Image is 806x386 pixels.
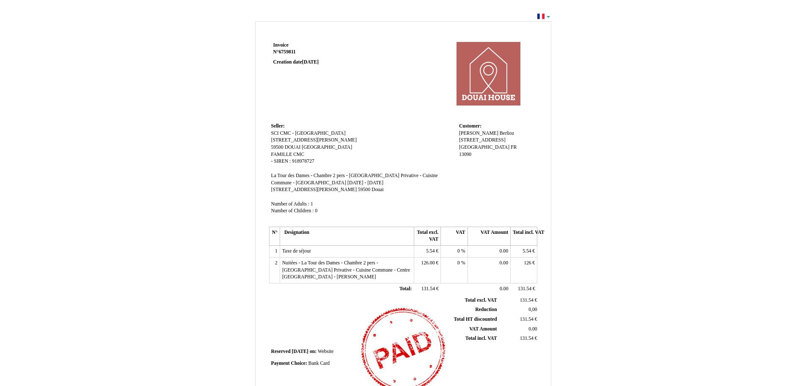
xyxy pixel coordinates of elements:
[441,227,468,245] th: VAT
[500,248,508,254] span: 0.00
[454,317,497,322] span: Total HT discounted
[465,336,497,341] span: Total incl. VAT
[285,144,301,150] span: DOUAI
[302,59,319,65] span: [DATE]
[414,246,440,258] td: €
[271,361,307,366] span: Payment Choice:
[459,123,481,129] span: Customer:
[308,361,330,366] span: Bank Card
[273,42,289,48] span: Invoice
[271,131,346,136] span: SCI CMC - [GEOGRAPHIC_DATA]
[282,260,410,280] span: Nuitées - La Tour des Dames - Chambre 2 pers - [GEOGRAPHIC_DATA] Privative - Cuisine Commune - Ce...
[282,248,311,254] span: Taxe de séjour
[459,144,509,150] span: [GEOGRAPHIC_DATA]
[315,208,317,214] span: 0
[469,326,497,332] span: VAT Amount
[269,257,280,283] td: 2
[498,315,539,325] td: €
[459,131,498,136] span: [PERSON_NAME]
[457,248,460,254] span: 0
[273,59,319,65] strong: Creation date
[500,131,514,136] span: Berlioz
[358,187,370,192] span: 59500
[347,180,383,186] span: [DATE] - [DATE]
[520,297,534,303] span: 131.54
[271,208,314,214] span: Number of Children :
[414,227,440,245] th: Total excl. VAT
[511,283,537,295] td: €
[498,296,539,305] td: €
[465,297,497,303] span: Total excl. VAT
[511,227,537,245] th: Total incl. VAT
[271,187,357,192] span: [STREET_ADDRESS][PERSON_NAME]
[310,349,316,354] span: on:
[511,246,537,258] td: €
[498,334,539,344] td: €
[520,336,534,341] span: 131.54
[292,349,308,354] span: [DATE]
[414,283,440,295] td: €
[426,248,435,254] span: 5.54
[271,201,310,207] span: Number of Adults :
[528,326,537,332] span: 0.00
[459,152,471,157] span: 13090
[280,227,414,245] th: Designation
[311,201,313,207] span: 1
[271,173,438,186] span: La Tour des Dames - Chambre 2 pers - [GEOGRAPHIC_DATA] Privative - Cuisine Commune - [GEOGRAPHIC_...
[273,49,374,56] strong: N°
[520,317,534,322] span: 131.54
[511,144,517,150] span: FR
[523,248,531,254] span: 5.54
[269,246,280,258] td: 1
[271,158,273,164] span: -
[414,257,440,283] td: €
[271,349,291,354] span: Reserved
[500,286,508,292] span: 0.00
[524,260,531,266] span: 126
[293,152,304,157] span: CMC
[399,286,412,292] span: Total:
[271,123,285,129] span: Seller:
[271,144,283,150] span: 59500
[421,286,435,292] span: 131.54
[271,152,292,157] span: FAMILLE
[279,49,296,55] span: 6759811
[457,260,460,266] span: 0
[528,307,537,312] span: 0,00
[421,260,435,266] span: 126.00
[271,137,357,143] span: [STREET_ADDRESS][PERSON_NAME]
[441,42,535,106] img: logo
[500,260,508,266] span: 0.00
[274,158,314,164] span: SIREN : 918978727
[511,257,537,283] td: €
[459,137,506,143] span: [STREET_ADDRESS]
[269,227,280,245] th: N°
[371,187,384,192] span: Douai
[318,349,333,354] span: Website
[518,286,531,292] span: 131.54
[302,144,352,150] span: [GEOGRAPHIC_DATA]
[441,246,468,258] td: %
[468,227,510,245] th: VAT Amount
[475,307,497,312] span: Reduction
[441,257,468,283] td: %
